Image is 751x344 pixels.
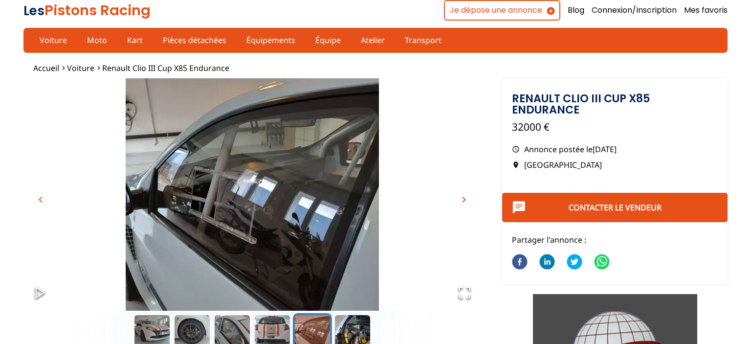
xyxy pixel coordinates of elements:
button: twitter [567,248,582,277]
button: linkedin [539,248,555,277]
button: whatsapp [594,248,610,277]
span: chevron_left [35,194,46,206]
div: Go to Slide 5 [23,78,481,311]
a: Contacter le vendeur [569,202,662,213]
a: Transport [398,32,448,48]
a: Blog [568,5,584,16]
a: Mes favoris [684,5,728,16]
span: chevron_right [458,194,470,206]
span: Les [23,2,44,20]
p: [GEOGRAPHIC_DATA] [512,160,718,170]
a: Kart [121,32,149,48]
p: 32000 € [512,120,718,134]
h1: Renault Clio III Cup X85 Endurance [512,93,718,115]
p: Partager l'annonce : [512,234,718,245]
p: Annonce postée le [DATE] [512,144,718,155]
a: Voiture [67,63,94,73]
a: Atelier [354,32,391,48]
a: Moto [81,32,113,48]
a: Pièces détachées [156,32,233,48]
a: Accueil [33,63,59,73]
a: Renault Clio III Cup X85 Endurance [102,63,229,73]
button: Open Fullscreen [448,276,481,311]
a: Équipe [309,32,347,48]
img: image [23,78,481,333]
button: chevron_left [33,192,48,207]
button: Contacter le vendeur [502,193,728,222]
button: chevron_right [457,192,471,207]
a: LesPistons Racing [23,0,151,20]
a: Connexion/Inscription [592,5,677,16]
a: Voiture [33,32,73,48]
a: Équipements [240,32,302,48]
button: Play or Pause Slideshow [23,276,57,311]
button: facebook [512,248,528,277]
